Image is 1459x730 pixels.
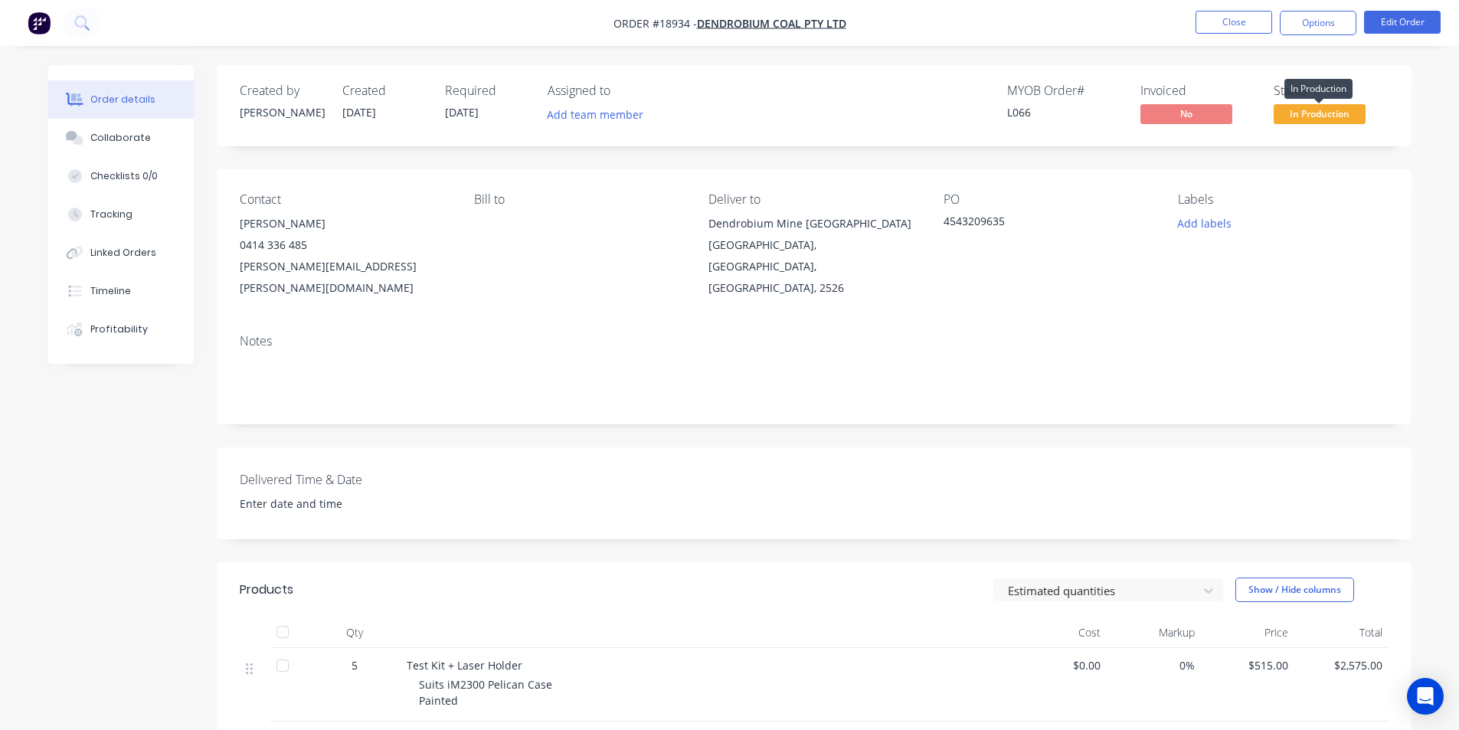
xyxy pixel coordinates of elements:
button: Linked Orders [48,234,194,272]
span: Order #18934 - [613,16,697,31]
div: Created by [240,83,324,98]
div: PO [944,192,1153,207]
div: 0414 336 485 [240,234,450,256]
button: Add team member [548,104,652,125]
span: Test Kit + Laser Holder [407,658,522,673]
div: Checklists 0/0 [90,169,158,183]
button: Timeline [48,272,194,310]
div: Cost [1013,617,1107,648]
div: Dendrobium Mine [GEOGRAPHIC_DATA] [708,213,918,234]
div: Total [1294,617,1389,648]
div: Timeline [90,284,131,298]
span: No [1140,104,1232,123]
a: Dendrobium Coal Pty Ltd [697,16,846,31]
div: Labels [1178,192,1388,207]
div: Status [1274,83,1389,98]
div: Profitability [90,322,148,336]
div: Open Intercom Messenger [1407,678,1444,715]
div: [PERSON_NAME] [240,213,450,234]
span: 5 [352,657,358,673]
div: Price [1201,617,1295,648]
div: Deliver to [708,192,918,207]
button: Add team member [538,104,651,125]
span: $515.00 [1207,657,1289,673]
div: [PERSON_NAME] [240,104,324,120]
span: $0.00 [1019,657,1101,673]
button: Order details [48,80,194,119]
span: $2,575.00 [1300,657,1382,673]
div: Tracking [90,208,132,221]
div: Markup [1107,617,1201,648]
div: Required [445,83,529,98]
div: Linked Orders [90,246,156,260]
button: Options [1280,11,1356,35]
button: Profitability [48,310,194,349]
img: Factory [28,11,51,34]
button: Checklists 0/0 [48,157,194,195]
button: Tracking [48,195,194,234]
span: [DATE] [445,105,479,119]
div: [GEOGRAPHIC_DATA], [GEOGRAPHIC_DATA], [GEOGRAPHIC_DATA], 2526 [708,234,918,299]
div: Contact [240,192,450,207]
div: Created [342,83,427,98]
button: Collaborate [48,119,194,157]
div: In Production [1284,79,1353,99]
div: Invoiced [1140,83,1255,98]
div: Collaborate [90,131,151,145]
div: 4543209635 [944,213,1135,234]
div: Bill to [474,192,684,207]
button: Add labels [1169,213,1240,234]
button: Show / Hide columns [1235,578,1354,602]
button: Edit Order [1364,11,1441,34]
div: Dendrobium Mine [GEOGRAPHIC_DATA][GEOGRAPHIC_DATA], [GEOGRAPHIC_DATA], [GEOGRAPHIC_DATA], 2526 [708,213,918,299]
div: Notes [240,334,1389,349]
span: 0% [1113,657,1195,673]
div: Order details [90,93,155,106]
span: [DATE] [342,105,376,119]
div: MYOB Order # [1007,83,1122,98]
div: [PERSON_NAME][EMAIL_ADDRESS][PERSON_NAME][DOMAIN_NAME] [240,256,450,299]
div: [PERSON_NAME]0414 336 485[PERSON_NAME][EMAIL_ADDRESS][PERSON_NAME][DOMAIN_NAME] [240,213,450,299]
input: Enter date and time [229,493,420,516]
button: Close [1196,11,1272,34]
div: Qty [309,617,401,648]
label: Delivered Time & Date [240,470,431,489]
div: L066 [1007,104,1122,120]
div: Products [240,581,293,599]
button: In Production [1274,104,1366,127]
span: In Production [1274,104,1366,123]
div: Assigned to [548,83,701,98]
span: Suits iM2300 Pelican Case Painted [419,677,555,708]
